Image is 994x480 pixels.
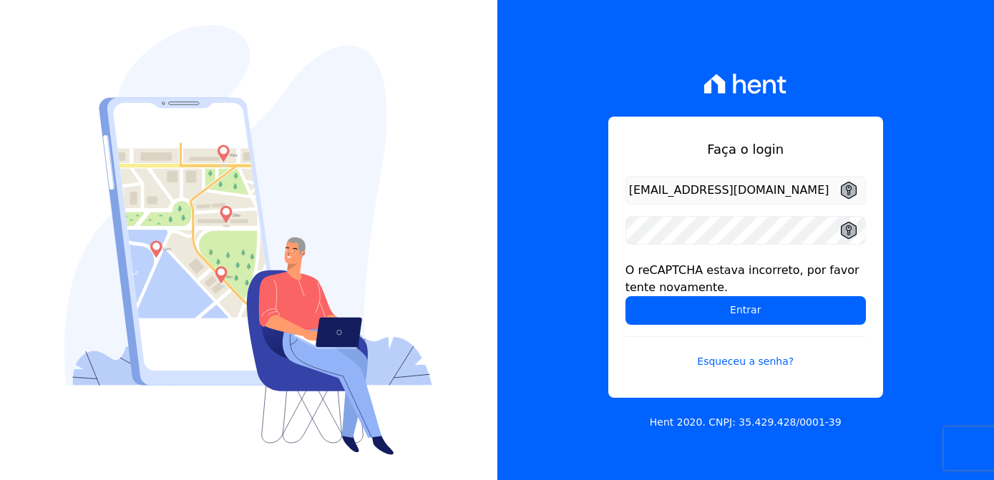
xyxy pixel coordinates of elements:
input: Email [625,176,866,205]
h1: Faça o login [625,139,866,159]
img: Login [64,25,432,455]
div: O reCAPTCHA estava incorreto, por favor tente novamente. [625,262,866,296]
p: Hent 2020. CNPJ: 35.429.428/0001-39 [650,415,842,430]
input: Entrar [625,296,866,325]
a: Esqueceu a senha? [625,336,866,369]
